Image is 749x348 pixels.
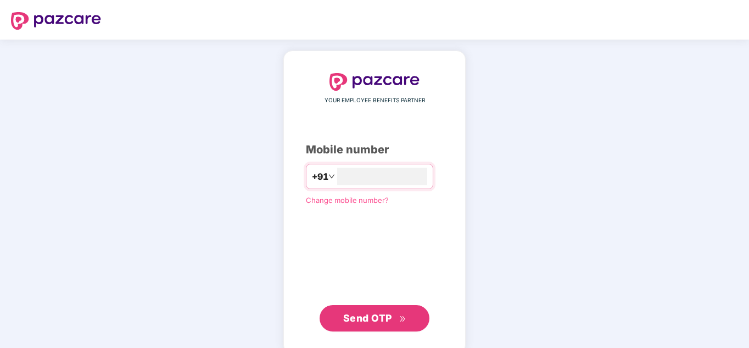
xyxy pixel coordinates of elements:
span: down [328,173,335,180]
img: logo [329,73,420,91]
a: Change mobile number? [306,196,389,205]
span: double-right [399,316,406,323]
div: Mobile number [306,141,443,158]
img: logo [11,12,101,30]
span: Send OTP [343,312,392,324]
span: +91 [312,170,328,184]
button: Send OTPdouble-right [320,305,429,332]
span: YOUR EMPLOYEE BENEFITS PARTNER [325,96,425,105]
